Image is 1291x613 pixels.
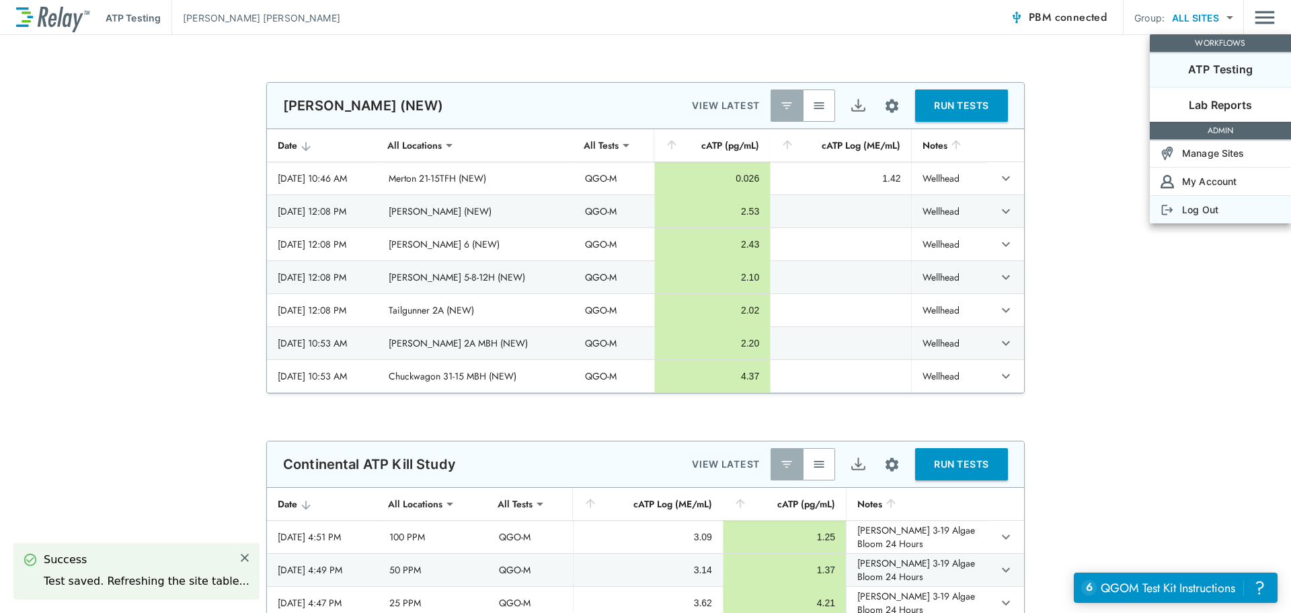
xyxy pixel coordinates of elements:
p: Manage Sites [1182,146,1245,160]
p: ATP Testing [1188,61,1253,77]
p: My Account [1182,174,1237,188]
iframe: Resource center [1074,573,1278,603]
img: Log Out Icon [1161,203,1174,217]
div: Test saved. Refreshing the site table... [44,573,249,589]
p: Log Out [1182,203,1218,217]
img: Success [24,553,37,567]
p: WORKFLOWS [1152,37,1288,49]
div: Success [44,552,249,568]
img: Sites [1161,147,1174,160]
img: Close Icon [239,552,251,564]
p: Lab Reports [1189,97,1252,113]
img: Account [1161,175,1174,188]
p: ADMIN [1152,124,1288,137]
